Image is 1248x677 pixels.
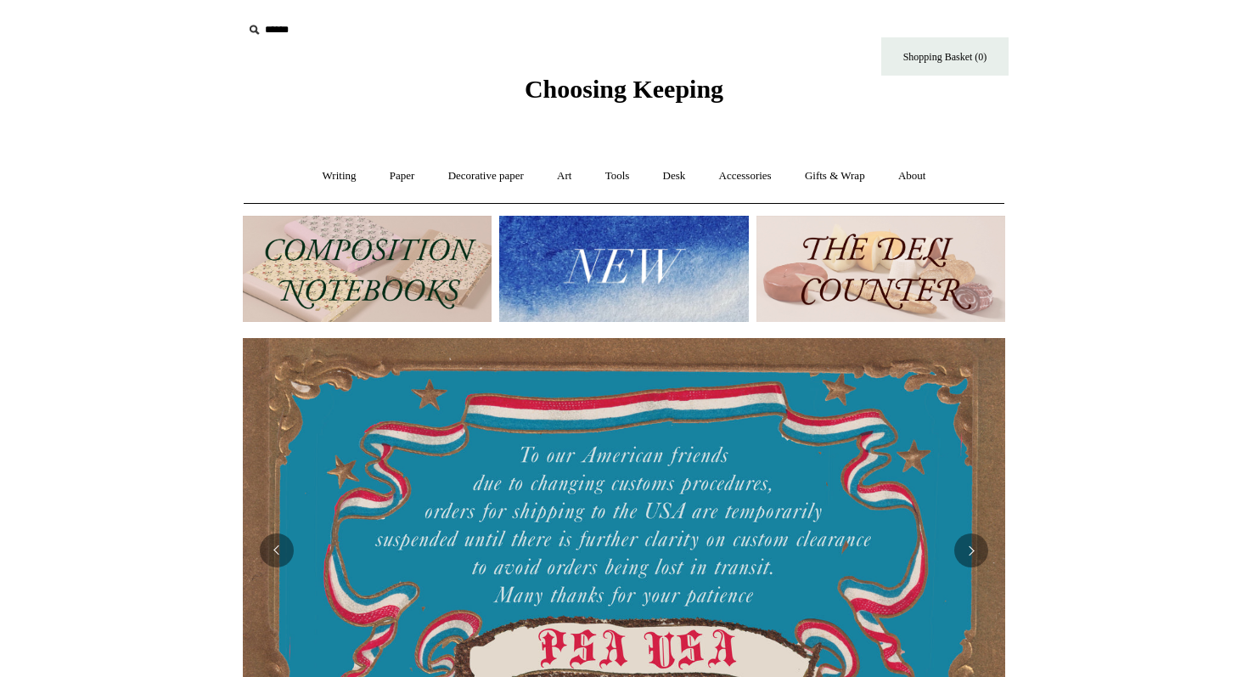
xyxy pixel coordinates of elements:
[590,154,645,199] a: Tools
[433,154,539,199] a: Decorative paper
[648,154,701,199] a: Desk
[954,533,988,567] button: Next
[499,216,748,322] img: New.jpg__PID:f73bdf93-380a-4a35-bcfe-7823039498e1
[881,37,1009,76] a: Shopping Basket (0)
[704,154,787,199] a: Accessories
[374,154,430,199] a: Paper
[790,154,880,199] a: Gifts & Wrap
[756,216,1005,322] img: The Deli Counter
[883,154,942,199] a: About
[307,154,372,199] a: Writing
[525,75,723,103] span: Choosing Keeping
[525,88,723,100] a: Choosing Keeping
[542,154,587,199] a: Art
[260,533,294,567] button: Previous
[243,216,492,322] img: 202302 Composition ledgers.jpg__PID:69722ee6-fa44-49dd-a067-31375e5d54ec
